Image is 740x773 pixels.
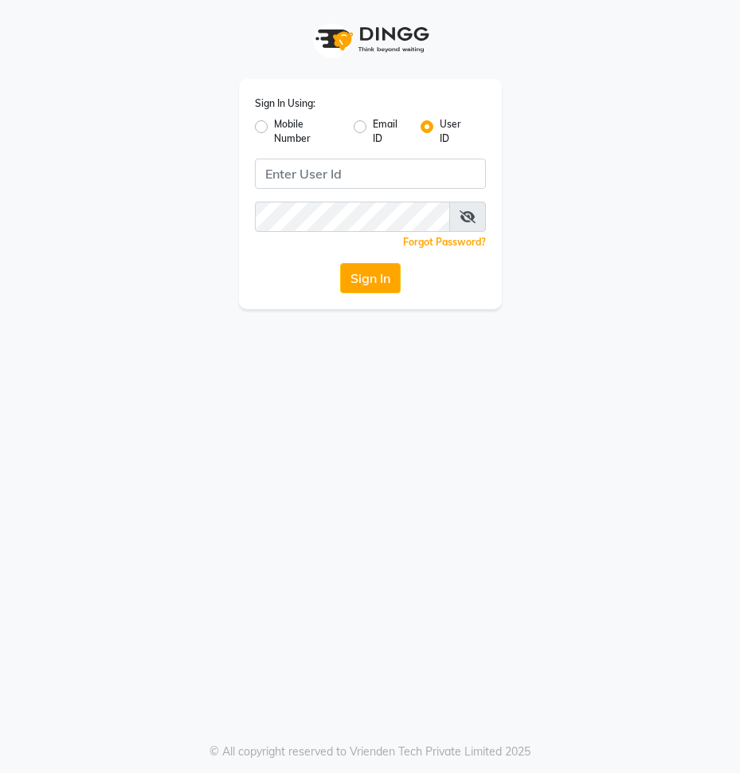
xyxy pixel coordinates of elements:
[403,236,486,248] a: Forgot Password?
[274,117,341,146] label: Mobile Number
[340,263,401,293] button: Sign In
[307,16,434,63] img: logo1.svg
[440,117,472,146] label: User ID
[255,202,450,232] input: Username
[373,117,409,146] label: Email ID
[255,159,486,189] input: Username
[255,96,315,111] label: Sign In Using:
